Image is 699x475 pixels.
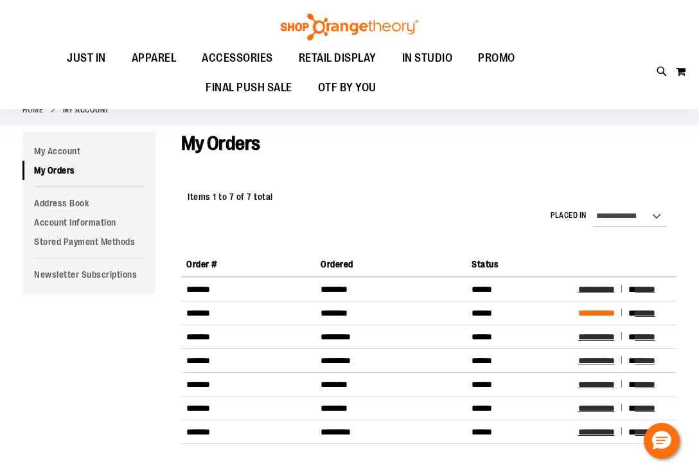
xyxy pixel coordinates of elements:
[286,44,389,73] a: RETAIL DISPLAY
[63,104,109,116] strong: My Account
[132,44,177,73] span: APPAREL
[22,104,43,116] a: Home
[22,161,155,180] a: My Orders
[466,253,572,276] th: Status
[181,253,315,276] th: Order #
[644,423,680,459] button: Hello, have a question? Let’s chat.
[22,265,155,284] a: Newsletter Subscriptions
[67,44,106,73] span: JUST IN
[22,213,155,232] a: Account Information
[465,44,528,73] a: PROMO
[22,232,155,251] a: Stored Payment Methods
[22,193,155,213] a: Address Book
[402,44,453,73] span: IN STUDIO
[193,73,305,103] a: FINAL PUSH SALE
[22,141,155,161] a: My Account
[299,44,376,73] span: RETAIL DISPLAY
[119,44,190,73] a: APPAREL
[478,44,515,73] span: PROMO
[551,210,587,221] label: Placed in
[305,73,389,103] a: OTF BY YOU
[54,44,119,73] a: JUST IN
[318,73,376,102] span: OTF BY YOU
[389,44,466,73] a: IN STUDIO
[206,73,292,102] span: FINAL PUSH SALE
[188,192,273,202] span: Items 1 to 7 of 7 total
[279,13,420,40] img: Shop Orangetheory
[189,44,286,73] a: ACCESSORIES
[315,253,466,276] th: Ordered
[202,44,273,73] span: ACCESSORIES
[181,132,260,154] span: My Orders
